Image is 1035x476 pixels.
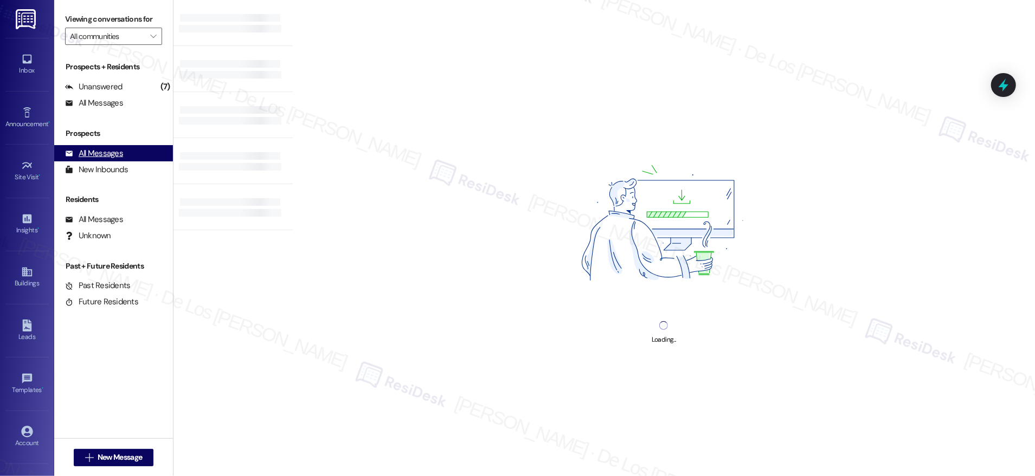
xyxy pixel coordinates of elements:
a: Leads [5,316,49,345]
span: • [48,119,50,126]
div: Prospects + Residents [54,61,173,73]
i:  [85,453,93,462]
div: New Inbounds [65,164,128,175]
div: Loading... [652,334,676,345]
div: Residents [54,194,173,205]
img: ResiDesk Logo [16,9,38,29]
button: New Message [74,449,154,466]
span: New Message [98,452,142,463]
span: • [39,172,41,179]
div: All Messages [65,214,123,225]
div: All Messages [65,97,123,109]
div: Past Residents [65,280,131,291]
a: Insights • [5,210,49,239]
a: Buildings [5,263,49,292]
a: Templates • [5,369,49,399]
label: Viewing conversations for [65,11,162,28]
div: (7) [158,79,173,95]
span: • [42,384,43,392]
input: All communities [70,28,145,45]
div: Past + Future Residents [54,260,173,272]
div: Unknown [65,230,111,242]
div: Unanswered [65,81,123,93]
a: Account [5,422,49,452]
a: Site Visit • [5,157,49,186]
div: Future Residents [65,296,138,308]
div: Prospects [54,128,173,139]
div: All Messages [65,148,123,159]
a: Inbox [5,50,49,79]
i:  [150,32,156,41]
span: • [37,225,39,232]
